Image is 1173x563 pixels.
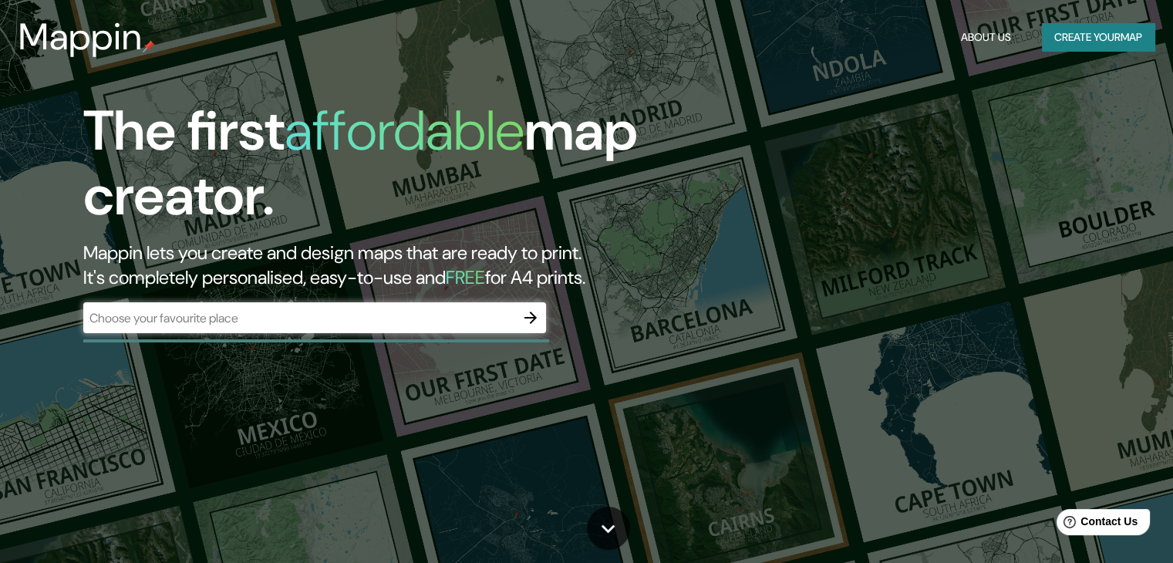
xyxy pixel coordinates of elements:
[446,265,485,289] h5: FREE
[143,40,155,52] img: mappin-pin
[19,15,143,59] h3: Mappin
[1042,23,1154,52] button: Create yourmap
[1036,503,1156,546] iframe: Help widget launcher
[83,99,670,241] h1: The first map creator.
[285,95,524,167] h1: affordable
[83,309,515,327] input: Choose your favourite place
[955,23,1017,52] button: About Us
[83,241,670,290] h2: Mappin lets you create and design maps that are ready to print. It's completely personalised, eas...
